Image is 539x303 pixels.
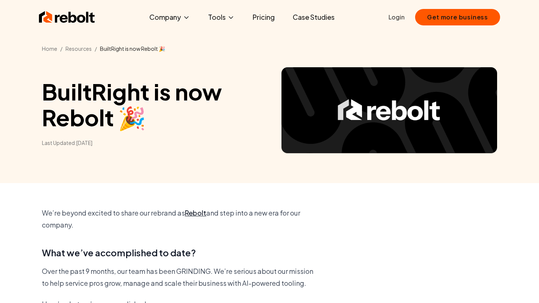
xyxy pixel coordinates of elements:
[42,139,269,146] time: Last Updated: [DATE]
[143,10,196,25] button: Company
[281,67,497,153] img: Article hero image
[95,45,97,52] li: /
[60,45,63,52] li: /
[42,207,318,231] p: We’re beyond excited to share our rebrand as and step into a new era for our company.
[66,45,92,52] a: Resources
[39,10,95,25] img: Rebolt Logo
[185,208,206,217] a: Rebolt
[42,45,497,52] nav: Breadcrumb
[100,45,165,52] li: BuiltRight is now Rebolt 🎉
[42,265,318,289] p: Over the past 9 months, our team has been GRINDING. We’re serious about our mission to help servi...
[42,45,57,52] a: Home
[42,78,269,130] h1: BuiltRight is now Rebolt 🎉
[202,10,241,25] button: Tools
[42,246,318,259] h3: What we’ve accomplished to date?
[247,10,281,25] a: Pricing
[389,13,405,22] a: Login
[287,10,341,25] a: Case Studies
[415,9,500,25] button: Get more business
